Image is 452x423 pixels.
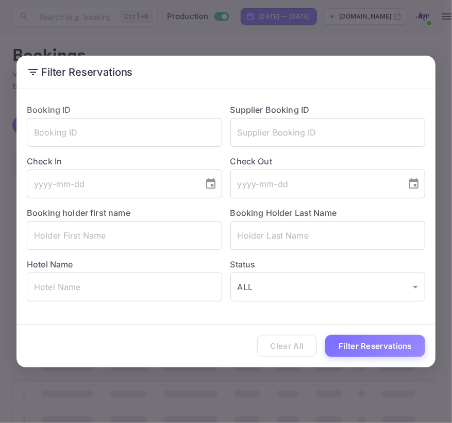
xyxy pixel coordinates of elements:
div: ALL [230,273,426,301]
label: Hotel Name [27,259,73,269]
button: Choose date [404,174,424,194]
label: Check In [27,155,222,167]
input: yyyy-mm-dd [230,170,400,198]
button: Choose date [200,174,221,194]
label: Check Out [230,155,426,167]
label: Status [230,258,426,270]
label: Booking holder first name [27,208,130,218]
button: Filter Reservations [325,335,425,357]
label: Booking Holder Last Name [230,208,337,218]
h2: Filter Reservations [16,56,436,89]
input: yyyy-mm-dd [27,170,196,198]
label: Booking ID [27,105,71,115]
input: Supplier Booking ID [230,118,426,147]
input: Booking ID [27,118,222,147]
input: Holder First Name [27,221,222,250]
label: Supplier Booking ID [230,105,310,115]
input: Hotel Name [27,273,222,301]
input: Holder Last Name [230,221,426,250]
